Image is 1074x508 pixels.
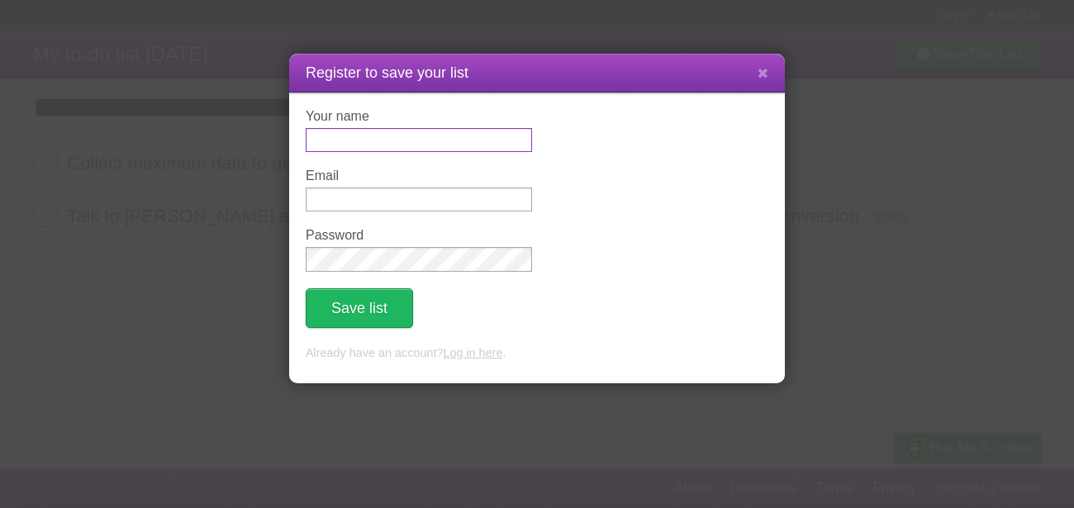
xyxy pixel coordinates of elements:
p: Already have an account? . [306,344,768,363]
label: Password [306,228,532,243]
label: Email [306,169,532,183]
button: Save list [306,288,413,328]
a: Log in here [443,346,502,359]
label: Your name [306,109,532,124]
h1: Register to save your list [306,62,768,84]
